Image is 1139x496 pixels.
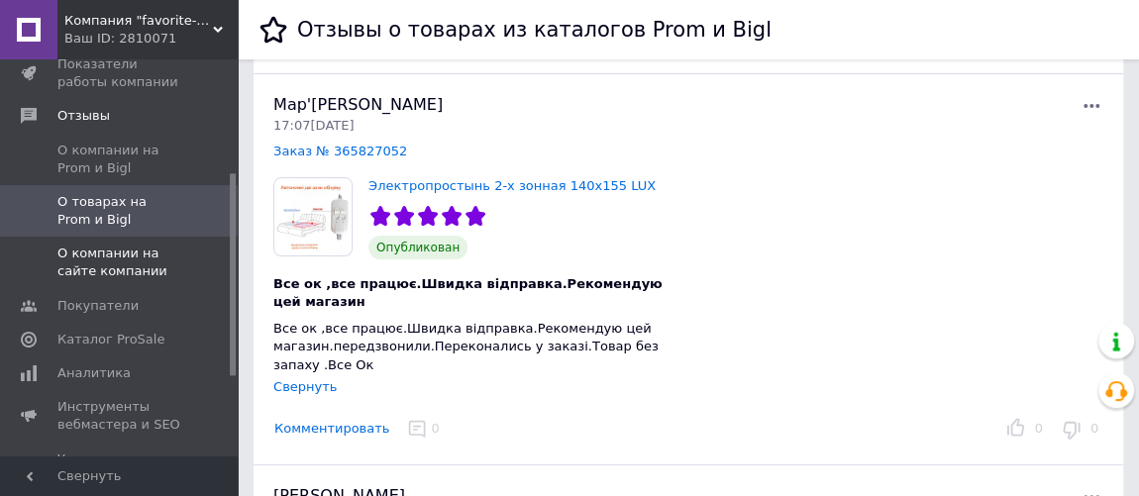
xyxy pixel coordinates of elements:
span: Аналитика [57,364,131,382]
span: Отзывы [57,107,110,125]
span: Все ок ,все працює.Швидка відправка.Рекомендую цей магазин.передзвонили.Переконались у заказі.Тов... [273,321,659,372]
span: Мар'[PERSON_NAME] [273,95,443,114]
span: Управление сайтом [57,450,183,486]
span: Все ок ,все працює.Швидка відправка.Рекомендую цей магазин [273,276,663,310]
span: Инструменты вебмастера и SEO [57,398,183,434]
span: О компании на сайте компании [57,245,183,280]
span: 17:07[DATE] [273,118,354,133]
button: Комментировать [273,419,390,440]
span: О товарах на Prom и Bigl [57,193,183,229]
span: Покупатели [57,297,139,315]
span: О компании на Prom и Bigl [57,142,183,177]
div: Ваш ID: 2810071 [64,30,238,48]
h1: Отзывы о товарах из каталогов Prom и Bigl [297,18,772,42]
a: Заказ № 365827052 [273,144,407,158]
span: Опубликован [368,236,467,259]
span: Компания "favorite-shop" [64,12,213,30]
span: Показатели работы компании [57,55,183,91]
div: Свернуть [273,379,337,394]
span: Каталог ProSale [57,331,164,348]
a: Электропростынь 2-х зонная 140х155 LUX [368,178,656,193]
img: Электропростынь 2-х зонная 140х155 LUX [274,178,352,255]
